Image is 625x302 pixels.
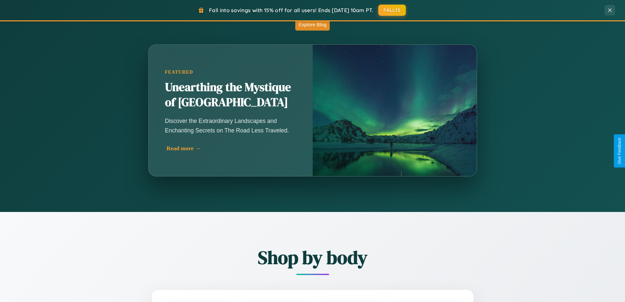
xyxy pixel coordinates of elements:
[378,5,406,16] button: FALL15
[167,145,298,152] div: Read more →
[617,138,622,164] div: Give Feedback
[116,245,510,270] h2: Shop by body
[295,18,330,31] button: Explore Blog
[165,69,296,75] div: Featured
[209,7,373,13] span: Fall into savings with 15% off for all users! Ends [DATE] 10am PT.
[165,116,296,135] p: Discover the Extraordinary Landscapes and Enchanting Secrets on The Road Less Traveled.
[165,80,296,110] h2: Unearthing the Mystique of [GEOGRAPHIC_DATA]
